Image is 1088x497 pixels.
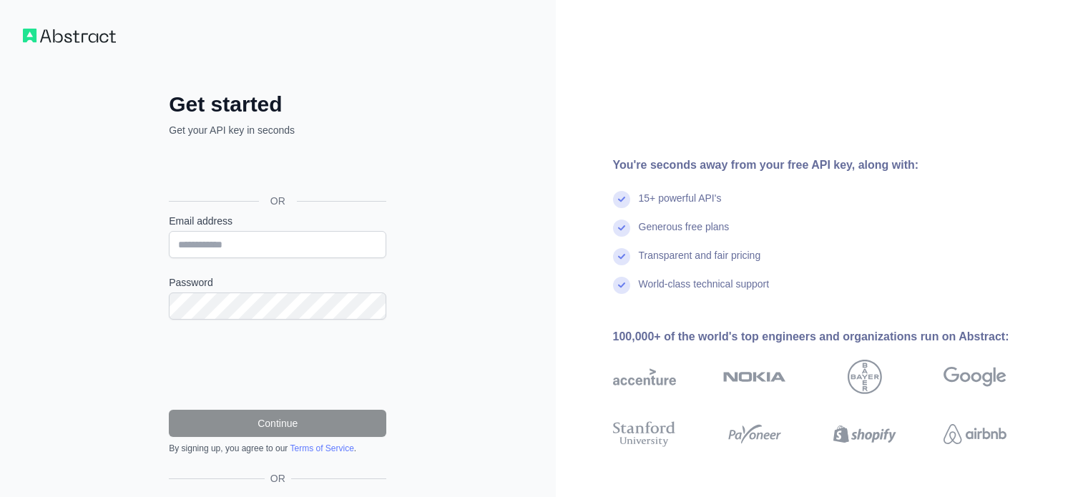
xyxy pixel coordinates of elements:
img: shopify [833,418,896,450]
span: OR [265,471,291,486]
div: By signing up, you agree to our . [169,443,386,454]
div: Transparent and fair pricing [639,248,761,277]
div: 15+ powerful API's [639,191,722,220]
img: airbnb [944,418,1006,450]
div: Generous free plans [639,220,730,248]
img: bayer [848,360,882,394]
div: You're seconds away from your free API key, along with: [613,157,1052,174]
div: 100,000+ of the world's top engineers and organizations run on Abstract: [613,328,1052,345]
label: Email address [169,214,386,228]
span: OR [259,194,297,208]
button: Continue [169,410,386,437]
img: google [944,360,1006,394]
a: Terms of Service [290,443,353,453]
img: check mark [613,191,630,208]
iframe: reCAPTCHA [169,337,386,393]
img: accenture [613,360,676,394]
h2: Get started [169,92,386,117]
img: payoneer [723,418,786,450]
label: Password [169,275,386,290]
p: Get your API key in seconds [169,123,386,137]
img: stanford university [613,418,676,450]
img: check mark [613,248,630,265]
img: check mark [613,220,630,237]
iframe: Sign in with Google Button [162,153,391,184]
img: check mark [613,277,630,294]
img: nokia [723,360,786,394]
img: Workflow [23,29,116,43]
div: World-class technical support [639,277,770,305]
